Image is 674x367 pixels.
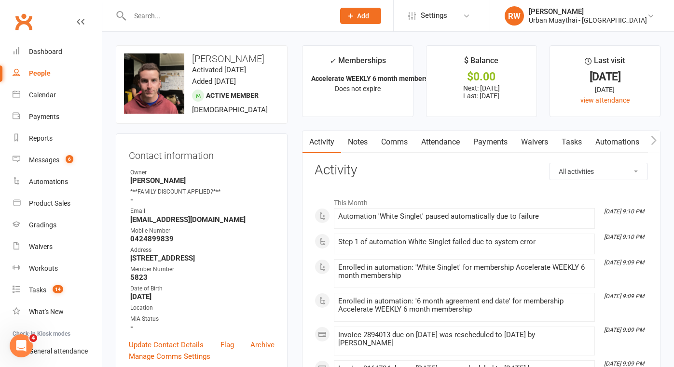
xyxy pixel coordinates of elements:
[127,9,328,23] input: Search...
[29,48,62,55] div: Dashboard
[357,12,369,20] span: Add
[338,331,591,347] div: Invoice 2894013 due on [DATE] was rescheduled to [DATE] by [PERSON_NAME]
[29,243,53,250] div: Waivers
[13,128,102,149] a: Reports
[12,10,36,34] a: Clubworx
[338,238,591,246] div: Step 1 of automation White Singlet failed due to system error
[66,155,73,163] span: 6
[330,54,386,72] div: Memberships
[13,149,102,171] a: Messages 6
[29,91,56,99] div: Calendar
[421,5,447,26] span: Settings
[130,284,275,293] div: Date of Birth
[529,7,647,16] div: [PERSON_NAME]
[29,347,88,355] div: General attendance
[129,351,210,362] a: Manage Comms Settings
[529,16,647,25] div: Urban Muaythai - [GEOGRAPHIC_DATA]
[130,176,275,185] strong: [PERSON_NAME]
[604,293,644,300] i: [DATE] 9:09 PM
[13,171,102,193] a: Automations
[559,72,651,82] div: [DATE]
[130,303,275,313] div: Location
[13,258,102,279] a: Workouts
[414,131,467,153] a: Attendance
[130,246,275,255] div: Address
[315,193,648,208] li: This Month
[13,84,102,106] a: Calendar
[13,41,102,63] a: Dashboard
[29,156,59,164] div: Messages
[303,131,341,153] a: Activity
[338,297,591,314] div: Enrolled in automation: '6 month agreement end date' for membership Accelerate WEEKLY 6 month mem...
[335,85,381,92] span: Does not expire
[604,208,644,215] i: [DATE] 9:10 PM
[130,254,275,262] strong: [STREET_ADDRESS]
[29,113,59,120] div: Payments
[29,221,56,229] div: Gradings
[604,360,644,367] i: [DATE] 9:09 PM
[29,199,70,207] div: Product Sales
[130,292,275,301] strong: [DATE]
[124,53,279,64] h3: [PERSON_NAME]
[341,131,374,153] a: Notes
[555,131,589,153] a: Tasks
[464,54,498,72] div: $ Balance
[13,63,102,84] a: People
[130,323,275,331] strong: -
[192,77,236,86] time: Added [DATE]
[13,193,102,214] a: Product Sales
[338,263,591,280] div: Enrolled in automation: 'White Singlet' for membership Accelerate WEEKLY 6 month membership
[467,131,514,153] a: Payments
[130,265,275,274] div: Member Number
[13,214,102,236] a: Gradings
[340,8,381,24] button: Add
[13,279,102,301] a: Tasks 14
[129,146,275,161] h3: Contact information
[130,207,275,216] div: Email
[435,72,528,82] div: $0.00
[585,54,625,72] div: Last visit
[13,106,102,128] a: Payments
[559,84,651,95] div: [DATE]
[29,286,46,294] div: Tasks
[29,178,68,185] div: Automations
[514,131,555,153] a: Waivers
[130,215,275,224] strong: [EMAIL_ADDRESS][DOMAIN_NAME]
[130,196,275,204] strong: -
[589,131,646,153] a: Automations
[604,234,644,240] i: [DATE] 9:10 PM
[130,187,275,197] div: ***FAMILY DISCOUNT APPLIED?***
[435,84,528,100] p: Next: [DATE] Last: [DATE]
[192,66,246,74] time: Activated [DATE]
[53,285,63,293] span: 14
[505,6,524,26] div: RW
[250,339,275,351] a: Archive
[580,96,630,104] a: view attendance
[130,235,275,243] strong: 0424899839
[330,56,336,66] i: ✓
[604,327,644,333] i: [DATE] 9:09 PM
[124,53,184,114] img: image1753084225.png
[130,226,275,236] div: Mobile Number
[29,334,37,342] span: 4
[206,92,259,99] span: Active member
[13,341,102,362] a: General attendance kiosk mode
[29,308,64,315] div: What's New
[13,236,102,258] a: Waivers
[192,105,268,114] span: [DEMOGRAPHIC_DATA]
[130,273,275,282] strong: 5823
[130,168,275,177] div: Owner
[29,69,51,77] div: People
[130,315,275,324] div: MIA Status
[10,334,33,357] iframe: Intercom live chat
[311,75,438,82] strong: Accelerate WEEKLY 6 month membership
[13,301,102,323] a: What's New
[374,131,414,153] a: Comms
[129,339,204,351] a: Update Contact Details
[29,134,53,142] div: Reports
[29,264,58,272] div: Workouts
[338,212,591,221] div: Automation 'White Singlet' paused automatically due to failure
[315,163,648,178] h3: Activity
[604,259,644,266] i: [DATE] 9:09 PM
[220,339,234,351] a: Flag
